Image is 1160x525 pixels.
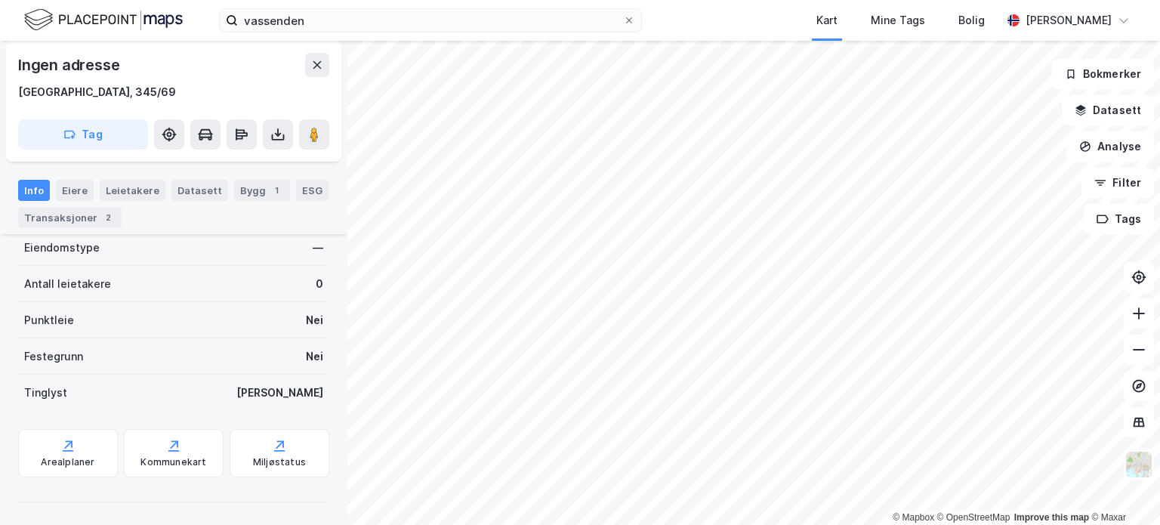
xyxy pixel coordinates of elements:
[1125,450,1153,479] img: Z
[41,456,94,468] div: Arealplaner
[24,311,74,329] div: Punktleie
[18,53,122,77] div: Ingen adresse
[56,180,94,201] div: Eiere
[1084,452,1160,525] iframe: Chat Widget
[253,456,306,468] div: Miljøstatus
[236,384,323,402] div: [PERSON_NAME]
[306,311,323,329] div: Nei
[269,183,284,198] div: 1
[234,180,290,201] div: Bygg
[171,180,228,201] div: Datasett
[1014,512,1089,523] a: Improve this map
[1026,11,1112,29] div: [PERSON_NAME]
[1081,168,1154,198] button: Filter
[1066,131,1154,162] button: Analyse
[937,512,1010,523] a: OpenStreetMap
[100,180,165,201] div: Leietakere
[316,275,323,293] div: 0
[871,11,925,29] div: Mine Tags
[306,347,323,366] div: Nei
[18,119,148,150] button: Tag
[893,512,934,523] a: Mapbox
[1084,452,1160,525] div: Kontrollprogram for chat
[24,384,67,402] div: Tinglyst
[18,83,176,101] div: [GEOGRAPHIC_DATA], 345/69
[1052,59,1154,89] button: Bokmerker
[24,239,100,257] div: Eiendomstype
[238,9,623,32] input: Søk på adresse, matrikkel, gårdeiere, leietakere eller personer
[313,239,323,257] div: —
[24,7,183,33] img: logo.f888ab2527a4732fd821a326f86c7f29.svg
[140,456,206,468] div: Kommunekart
[100,210,116,225] div: 2
[18,207,122,228] div: Transaksjoner
[1084,204,1154,234] button: Tags
[24,347,83,366] div: Festegrunn
[958,11,985,29] div: Bolig
[296,180,329,201] div: ESG
[18,180,50,201] div: Info
[24,275,111,293] div: Antall leietakere
[816,11,838,29] div: Kart
[1062,95,1154,125] button: Datasett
